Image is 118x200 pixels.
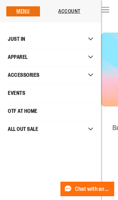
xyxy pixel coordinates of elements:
span: APPAREL [8,51,28,64]
span: Chat with an Expert [75,186,110,192]
span: OTF AT HOME [8,105,37,118]
span: JUST IN [8,33,25,45]
span: EVENTS [8,87,25,100]
span: ALL OUT SALE [8,123,38,136]
a: Menu [16,9,30,14]
a: Account [58,9,81,14]
button: Chat with an Expert [60,182,115,196]
span: ACCESSORIES [8,69,40,82]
